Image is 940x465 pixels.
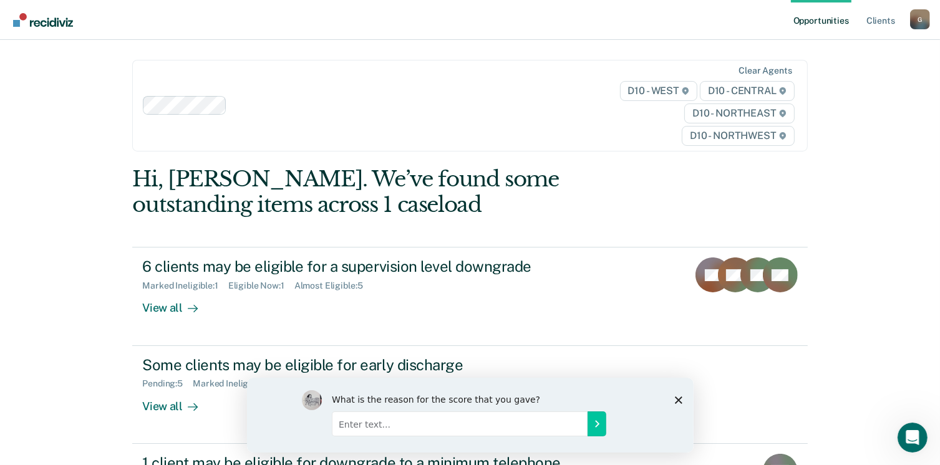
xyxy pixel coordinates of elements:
div: Pending : 5 [142,378,193,389]
iframe: Intercom live chat [898,423,928,453]
div: Marked Ineligible : 1 [193,378,278,389]
a: 6 clients may be eligible for a supervision level downgradeMarked Ineligible:1Eligible Now:1Almos... [132,247,807,345]
img: Recidiviz [13,13,73,27]
span: D10 - NORTHEAST [684,103,794,123]
div: G [910,9,930,29]
span: D10 - WEST [620,81,697,101]
div: Clear agents [739,65,792,76]
button: Profile dropdown button [910,9,930,29]
span: D10 - NORTHWEST [682,126,794,146]
div: Almost Eligible : 5 [294,280,373,291]
div: 6 clients may be eligible for a supervision level downgrade [142,257,580,276]
div: Hi, [PERSON_NAME]. We’ve found some outstanding items across 1 caseload [132,166,672,218]
div: Eligible Now : 1 [228,280,294,291]
iframe: Survey by Kim from Recidiviz [247,378,694,453]
div: Some clients may be eligible for early discharge [142,356,580,374]
div: Marked Ineligible : 1 [142,280,228,291]
div: View all [142,291,212,315]
span: D10 - CENTRAL [700,81,795,101]
a: Some clients may be eligible for early dischargePending:5Marked Ineligible:1View all [132,346,807,444]
div: View all [142,389,212,413]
